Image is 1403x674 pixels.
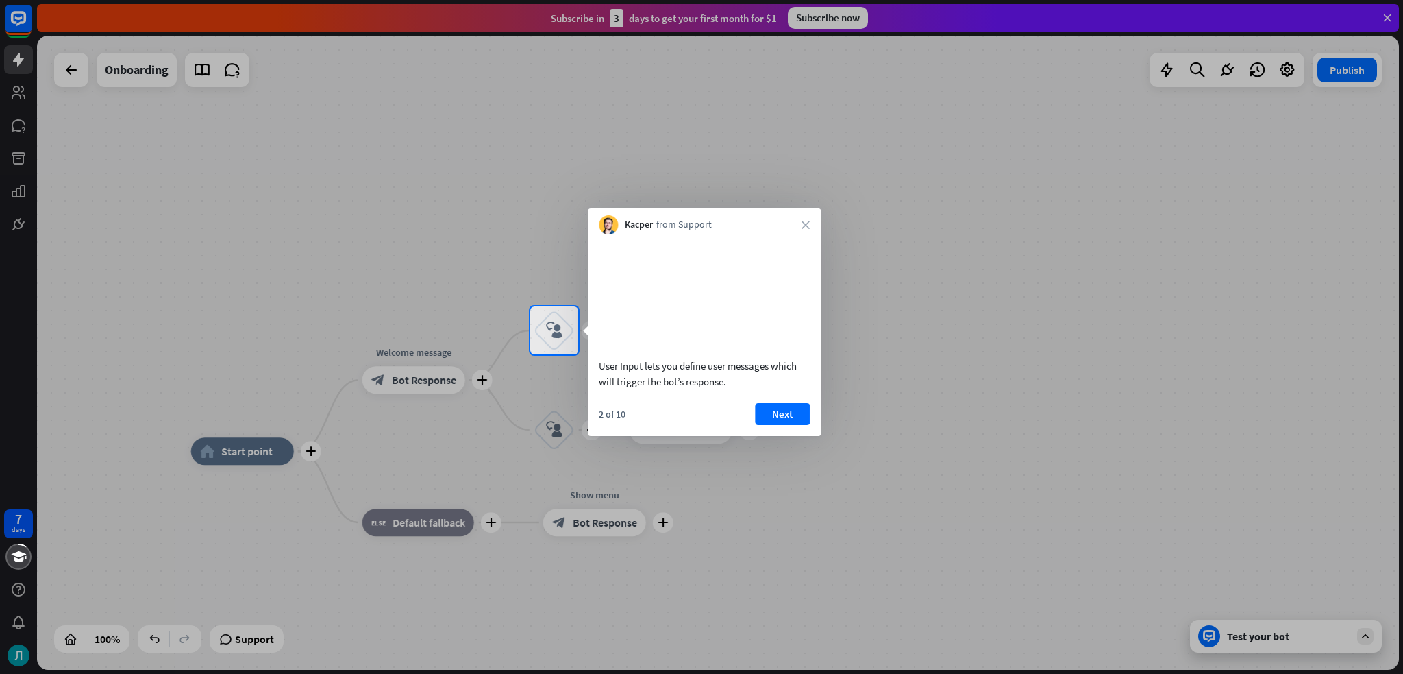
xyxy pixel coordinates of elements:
[755,403,810,425] button: Next
[546,322,562,339] i: block_user_input
[656,218,712,232] span: from Support
[599,358,810,389] div: User Input lets you define user messages which will trigger the bot’s response.
[599,408,625,420] div: 2 of 10
[802,221,810,229] i: close
[625,218,653,232] span: Kacper
[11,5,52,47] button: Open LiveChat chat widget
